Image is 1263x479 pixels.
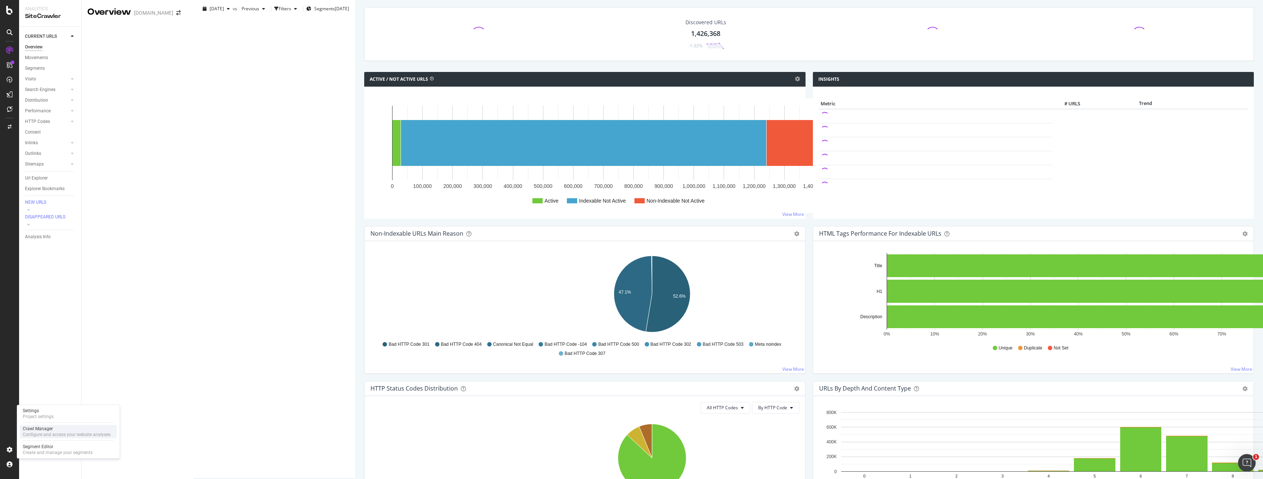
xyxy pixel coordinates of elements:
span: Bad HTTP Code 404 [441,341,482,348]
text: 47.1% [619,289,631,294]
div: Segments [25,65,45,72]
span: Bad HTTP Code 307 [565,351,605,357]
div: Analysis Info [25,233,51,241]
a: Search Engines [25,86,69,94]
text: 30% [1026,331,1035,336]
div: gear [1242,386,1248,391]
span: vs [233,6,239,12]
text: 3 [1001,474,1003,478]
text: 10% [930,331,939,336]
text: 0 [834,469,837,474]
a: Crawl ManagerConfigure and access your website analyses [20,425,117,438]
button: By HTTP Code [752,402,799,414]
button: Segments[DATE] [306,3,349,15]
text: 500,000 [534,183,553,189]
div: [DOMAIN_NAME] [134,9,173,17]
a: Analysis Info [25,233,76,241]
div: Analytics [25,6,75,12]
span: Bad HTTP Code 301 [388,341,429,348]
div: Overview [87,6,131,18]
a: View More [782,211,804,217]
button: Filters [274,3,300,15]
text: 800K [826,410,836,415]
text: 0 [391,183,394,189]
a: DISAPPEARED URLS [25,214,76,221]
text: 700,000 [594,183,613,189]
div: A chart. [370,98,936,213]
a: Segments [25,65,76,72]
a: Content [25,128,76,136]
div: HTTP Status Codes Distribution [370,385,458,392]
div: Segment Editor [23,444,93,450]
div: Crawl Manager [23,426,111,432]
a: Explorer Bookmarks [25,185,76,193]
div: SiteCrawler [25,12,75,21]
span: Previous [239,6,259,12]
span: Segments [314,6,335,12]
div: Performance [25,107,51,115]
th: Metric [819,98,1053,109]
span: Bad HTTP Code 302 [651,341,691,348]
div: CURRENT URLS [25,33,57,40]
a: Sitemaps [25,160,69,168]
a: Inlinks [25,139,69,147]
div: Explorer Bookmarks [25,185,65,193]
text: 60% [1169,331,1178,336]
span: All HTTP Codes [707,404,738,411]
text: 7 [1186,474,1188,478]
div: Search Engines [25,86,55,94]
div: Url Explorer [25,174,48,182]
h4: Active / Not Active URLs [370,76,428,83]
div: -1.32% [688,43,702,49]
div: NEW URLS [25,199,46,206]
button: Previous [239,3,268,15]
text: 1 [909,474,911,478]
div: HTML Tags Performance for Indexable URLs [819,230,941,237]
span: 1 [1253,454,1259,460]
text: 8 [1231,474,1234,478]
div: Project settings [23,414,54,420]
svg: A chart. [370,253,934,338]
div: URLs by Depth and Content Type [819,385,911,392]
div: Overview [25,43,43,51]
text: 1,400,000 [803,183,826,189]
span: 2025 Sep. 4th [210,6,224,12]
text: 200,000 [443,183,462,189]
div: Distribution [25,97,48,104]
text: Non-Indexable Not Active [647,198,705,204]
div: gear [794,386,799,391]
text: Title [874,263,882,268]
div: 1,426,368 [691,29,720,39]
text: 1,300,000 [773,183,796,189]
text: 300,000 [474,183,492,189]
th: Trend [1082,98,1209,109]
a: Url Explorer [25,174,76,182]
text: 4 [1047,474,1049,478]
text: 5 [1093,474,1096,478]
div: gear [794,231,799,236]
text: 0% [883,331,890,336]
div: DISAPPEARED URLS [25,214,65,220]
th: # URLS [1053,98,1082,109]
text: 400K [826,439,836,444]
text: 50% [1121,331,1130,336]
div: Settings [23,408,54,414]
span: Meta noindex [755,341,781,348]
div: arrow-right-arrow-left [176,10,181,15]
a: Outlinks [25,150,69,157]
text: 400,000 [504,183,522,189]
a: Distribution [25,97,69,104]
button: All HTTP Codes [701,402,750,414]
div: Sitemaps [25,160,44,168]
text: 0 [863,474,865,478]
a: Overview [25,43,76,51]
h4: Insights [818,76,839,83]
span: By HTTP Code [758,404,787,411]
div: Non-Indexable URLs Main Reason [370,230,463,237]
a: Performance [25,107,69,115]
text: 70% [1217,331,1226,336]
span: Canonical Not Equal [493,341,533,348]
text: 2 [955,474,958,478]
span: Not Set [1054,345,1068,351]
div: Filters [279,6,291,12]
